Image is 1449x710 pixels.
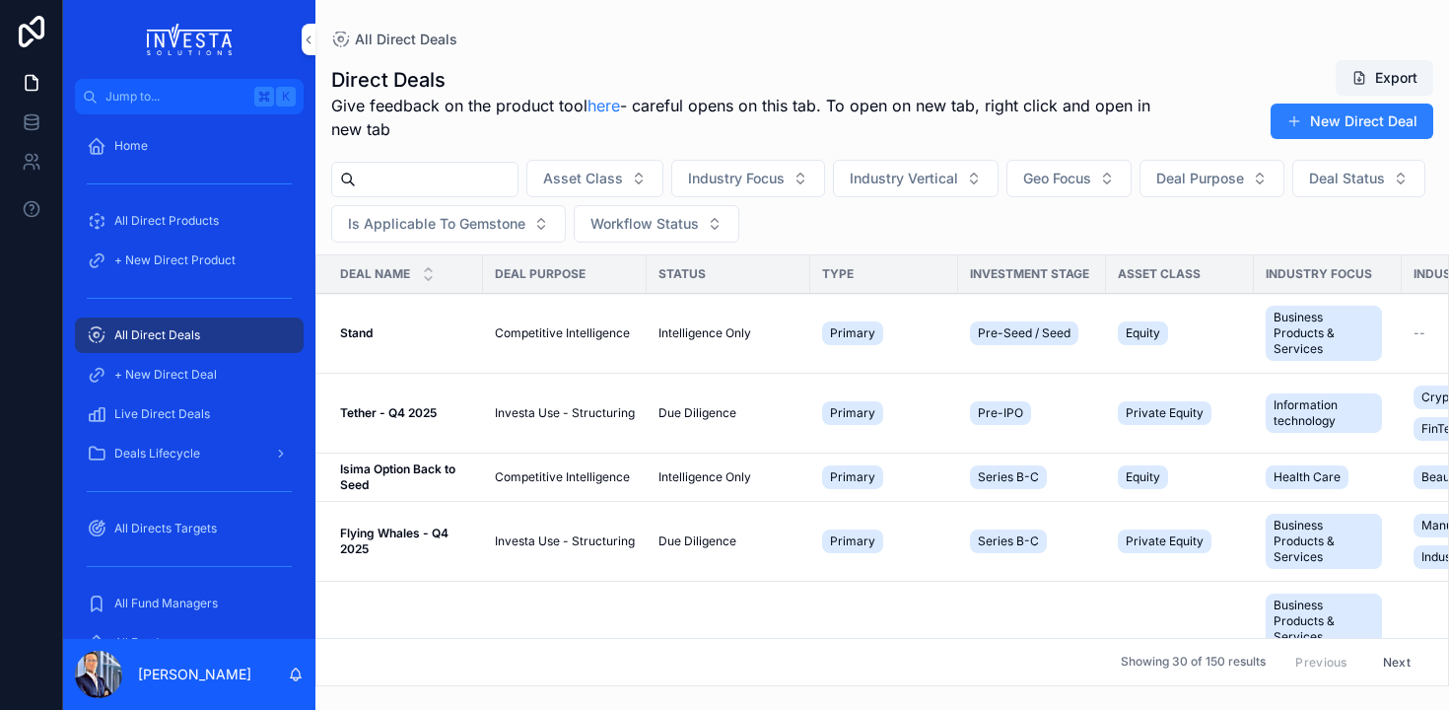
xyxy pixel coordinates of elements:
[75,396,304,432] a: Live Direct Deals
[75,243,304,278] a: + New Direct Product
[1274,598,1374,645] span: Business Products & Services
[355,30,457,49] span: All Direct Deals
[495,266,586,282] span: Deal Purpose
[114,367,217,383] span: + New Direct Deal
[1266,302,1390,365] a: Business Products & Services
[331,66,1164,94] h1: Direct Deals
[331,205,566,243] button: Select Button
[75,128,304,164] a: Home
[75,79,304,114] button: Jump to...K
[1126,533,1204,549] span: Private Equity
[138,665,251,684] p: [PERSON_NAME]
[340,266,410,282] span: Deal Name
[978,469,1039,485] span: Series B-C
[1126,405,1204,421] span: Private Equity
[331,94,1164,141] span: Give feedback on the product tool - careful opens on this tab. To open on new tab, right click an...
[278,89,294,105] span: K
[1126,469,1160,485] span: Equity
[1156,169,1244,188] span: Deal Purpose
[340,405,437,420] strong: Tether - Q4 2025
[833,160,999,197] button: Select Button
[970,526,1094,557] a: Series B-C
[526,160,663,197] button: Select Button
[340,405,471,421] a: Tether - Q4 2025
[1266,461,1390,493] a: Health Care
[1126,325,1160,341] span: Equity
[114,635,165,651] span: All Funds
[495,325,630,341] span: Competitive Intelligence
[822,397,946,429] a: Primary
[331,30,457,49] a: All Direct Deals
[1274,397,1374,429] span: Information technology
[574,205,739,243] button: Select Button
[1266,266,1372,282] span: Industry Focus
[75,436,304,471] a: Deals Lifecycle
[1309,169,1385,188] span: Deal Status
[340,325,373,340] strong: Stand
[822,526,946,557] a: Primary
[1414,325,1425,341] span: --
[1118,318,1242,349] a: Equity
[658,325,798,341] a: Intelligence Only
[1006,160,1132,197] button: Select Button
[970,397,1094,429] a: Pre-IPO
[75,318,304,353] a: All Direct Deals
[978,325,1070,341] span: Pre-Seed / Seed
[1271,104,1433,139] a: New Direct Deal
[75,625,304,661] a: All Funds
[340,526,471,557] a: Flying Whales - Q4 2025
[658,533,798,549] a: Due Diligence
[1266,390,1390,437] a: Information technology
[1274,518,1374,565] span: Business Products & Services
[1292,160,1425,197] button: Select Button
[114,596,218,611] span: All Fund Managers
[850,169,958,188] span: Industry Vertical
[340,526,451,556] strong: Flying Whales - Q4 2025
[75,511,304,546] a: All Directs Targets
[1139,160,1284,197] button: Select Button
[1118,266,1201,282] span: Asset Class
[822,461,946,493] a: Primary
[114,213,219,229] span: All Direct Products
[830,469,875,485] span: Primary
[658,405,798,421] a: Due Diligence
[1118,526,1242,557] a: Private Equity
[1118,461,1242,493] a: Equity
[830,325,875,341] span: Primary
[495,533,635,549] a: Investa Use - Structuring
[671,160,825,197] button: Select Button
[495,469,630,485] span: Competitive Intelligence
[970,461,1094,493] a: Series B-C
[658,533,736,549] span: Due Diligence
[822,266,854,282] span: Type
[75,203,304,239] a: All Direct Products
[495,469,635,485] a: Competitive Intelligence
[970,318,1094,349] a: Pre-Seed / Seed
[978,533,1039,549] span: Series B-C
[1023,169,1091,188] span: Geo Focus
[1369,647,1424,677] button: Next
[587,96,620,115] a: here
[340,461,471,493] a: Isima Option Back to Seed
[495,325,635,341] a: Competitive Intelligence
[658,325,751,341] span: Intelligence Only
[1336,60,1433,96] button: Export
[1266,510,1390,573] a: Business Products & Services
[978,405,1023,421] span: Pre-IPO
[105,89,246,105] span: Jump to...
[1121,655,1266,671] span: Showing 30 of 150 results
[1274,310,1374,357] span: Business Products & Services
[658,469,751,485] span: Intelligence Only
[970,637,1094,669] a: Series B-C
[1274,469,1341,485] span: Health Care
[114,406,210,422] span: Live Direct Deals
[1118,397,1242,429] a: Private Equity
[114,446,200,461] span: Deals Lifecycle
[590,214,699,234] span: Workflow Status
[495,405,635,421] a: Investa Use - Structuring
[658,266,706,282] span: Status
[114,138,148,154] span: Home
[658,405,736,421] span: Due Diligence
